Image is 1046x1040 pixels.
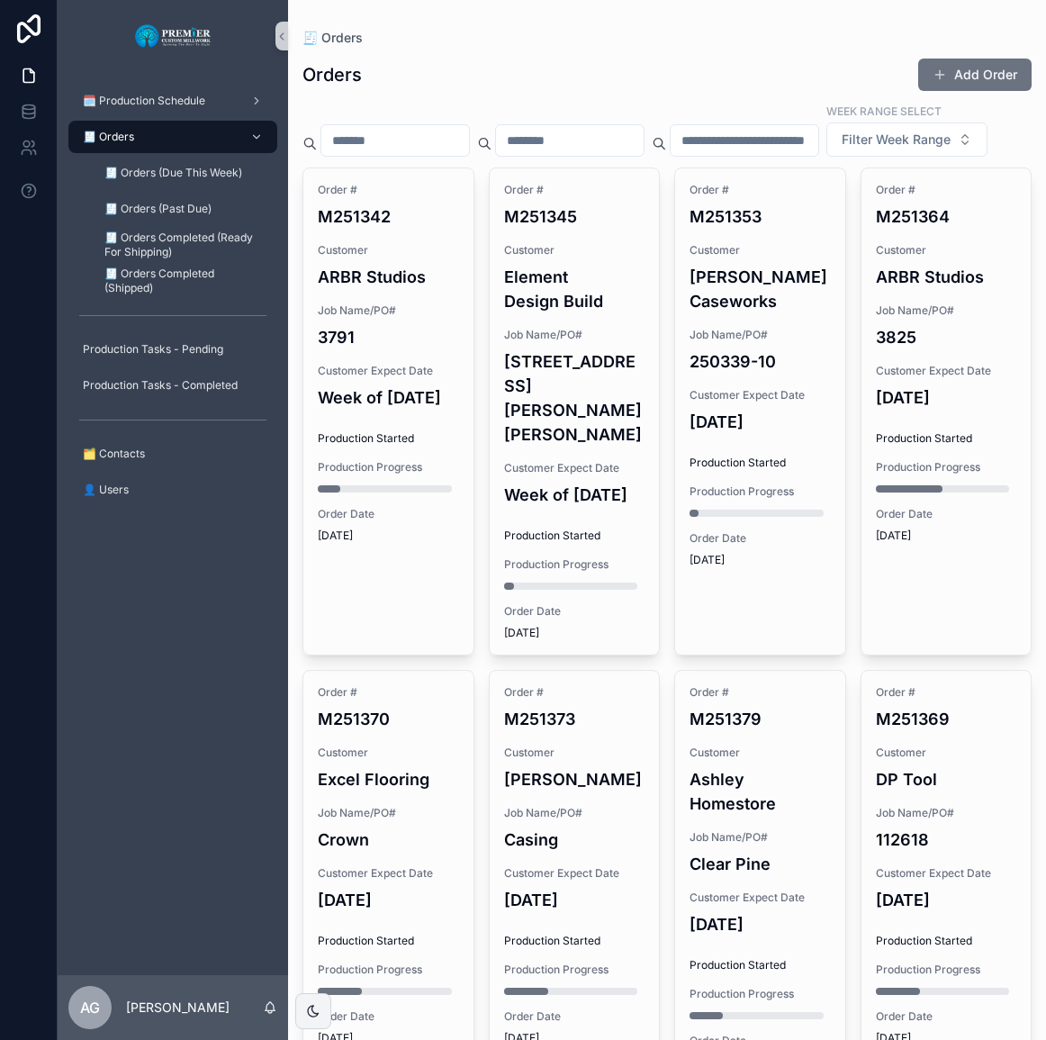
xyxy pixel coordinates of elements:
[876,866,1017,881] span: Customer Expect Date
[876,507,1017,521] span: Order Date
[90,157,277,189] a: 🧾 Orders (Due This Week)
[826,103,942,119] label: Week Range Select
[68,369,277,402] a: Production Tasks - Completed
[68,85,277,117] a: 🗓️ Production Schedule
[302,29,363,47] a: 🧾 Orders
[690,746,831,760] span: Customer
[83,447,145,461] span: 🗂️ Contacts
[876,183,1017,197] span: Order #
[690,891,831,905] span: Customer Expect Date
[861,167,1032,656] a: Order #M251364CustomerARBR StudiosJob Name/PO#3825Customer Expect Date[DATE]Production StartedPro...
[318,1009,459,1024] span: Order Date
[83,130,134,144] span: 🧾 Orders
[876,385,1017,410] h4: [DATE]
[690,987,831,1001] span: Production Progress
[876,1009,1017,1024] span: Order Date
[690,830,831,845] span: Job Name/PO#
[68,121,277,153] a: 🧾 Orders
[504,827,645,852] h4: Casing
[318,385,459,410] h4: Week of [DATE]
[504,204,645,229] h4: M251345
[876,746,1017,760] span: Customer
[876,460,1017,475] span: Production Progress
[318,431,459,446] span: Production Started
[504,183,645,197] span: Order #
[876,243,1017,258] span: Customer
[842,131,951,149] span: Filter Week Range
[690,852,831,876] h4: Clear Pine
[504,243,645,258] span: Customer
[318,866,459,881] span: Customer Expect Date
[690,328,831,342] span: Job Name/PO#
[504,767,645,791] h4: [PERSON_NAME]
[690,707,831,731] h4: M251379
[80,997,100,1018] span: AG
[104,231,259,259] span: 🧾 Orders Completed (Ready For Shipping)
[876,827,1017,852] h4: 112618
[504,1009,645,1024] span: Order Date
[318,529,459,543] span: [DATE]
[876,963,1017,977] span: Production Progress
[302,167,474,656] a: Order #M251342CustomerARBR StudiosJob Name/PO#3791Customer Expect DateWeek of [DATE]Production St...
[318,364,459,378] span: Customer Expect Date
[504,557,645,572] span: Production Progress
[876,529,1017,543] span: [DATE]
[318,243,459,258] span: Customer
[876,767,1017,791] h4: DP Tool
[504,866,645,881] span: Customer Expect Date
[918,59,1032,91] button: Add Order
[504,461,645,475] span: Customer Expect Date
[83,342,223,357] span: Production Tasks - Pending
[504,626,645,640] span: [DATE]
[826,122,987,157] button: Select Button
[690,456,831,470] span: Production Started
[876,685,1017,700] span: Order #
[504,963,645,977] span: Production Progress
[104,202,212,216] span: 🧾 Orders (Past Due)
[318,460,459,475] span: Production Progress
[68,474,277,506] a: 👤 Users
[318,963,459,977] span: Production Progress
[504,483,645,507] h4: Week of [DATE]
[690,243,831,258] span: Customer
[318,767,459,791] h4: Excel Flooring
[318,827,459,852] h4: Crown
[690,183,831,197] span: Order #
[690,531,831,546] span: Order Date
[690,912,831,936] h4: [DATE]
[690,388,831,402] span: Customer Expect Date
[674,167,846,656] a: Order #M251353Customer[PERSON_NAME] CaseworksJob Name/PO#250339-10Customer Expect Date[DATE]Produ...
[126,999,230,1017] p: [PERSON_NAME]
[318,934,459,948] span: Production Started
[318,707,459,731] h4: M251370
[504,888,645,912] h4: [DATE]
[690,410,831,434] h4: [DATE]
[302,62,362,87] h1: Orders
[504,746,645,760] span: Customer
[504,604,645,619] span: Order Date
[690,958,831,972] span: Production Started
[504,328,645,342] span: Job Name/PO#
[83,94,205,108] span: 🗓️ Production Schedule
[318,303,459,318] span: Job Name/PO#
[504,265,645,313] h4: Element Design Build
[876,934,1017,948] span: Production Started
[318,265,459,289] h4: ARBR Studios
[104,166,242,180] span: 🧾 Orders (Due This Week)
[489,167,661,656] a: Order #M251345CustomerElement Design BuildJob Name/PO#[STREET_ADDRESS][PERSON_NAME][PERSON_NAME]C...
[318,183,459,197] span: Order #
[876,431,1017,446] span: Production Started
[90,229,277,261] a: 🧾 Orders Completed (Ready For Shipping)
[690,484,831,499] span: Production Progress
[90,265,277,297] a: 🧾 Orders Completed (Shipped)
[690,685,831,700] span: Order #
[68,438,277,470] a: 🗂️ Contacts
[504,806,645,820] span: Job Name/PO#
[58,72,288,529] div: scrollable content
[690,349,831,374] h4: 250339-10
[504,707,645,731] h4: M251373
[690,767,831,816] h4: Ashley Homestore
[876,265,1017,289] h4: ARBR Studios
